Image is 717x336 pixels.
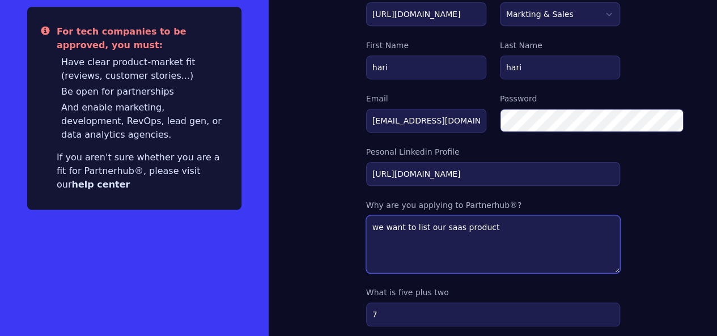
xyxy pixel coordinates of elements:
span: For tech companies to be approved, you must: [57,26,186,50]
label: Email [366,93,486,104]
li: Have clear product-market fit (reviews, customer stories...) [61,56,228,83]
span: If you aren't sure whether you are a fit for Partnerhub®, please visit our [57,152,220,190]
input: https://www.linkedin.com/in/john-doe [366,162,620,186]
label: Last Name [500,40,620,51]
input: Doe [500,56,620,79]
input: https://app.partnerhub.app/ [366,2,486,26]
label: First Name [366,40,486,51]
label: Password [500,93,620,104]
input: John [366,56,486,79]
li: And enable marketing, development, RevOps, lead gen, or data analytics agencies. [61,101,228,142]
input: Enter your number [366,303,620,326]
input: alex@partnerhub.app [366,109,486,133]
label: Pesonal Linkedin Profile [366,146,620,158]
label: Why are you applying to Partnerhub®? [366,199,620,211]
label: What is five plus two [366,287,620,298]
li: Be open for partnerships [61,85,228,99]
a: help center [72,179,130,190]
